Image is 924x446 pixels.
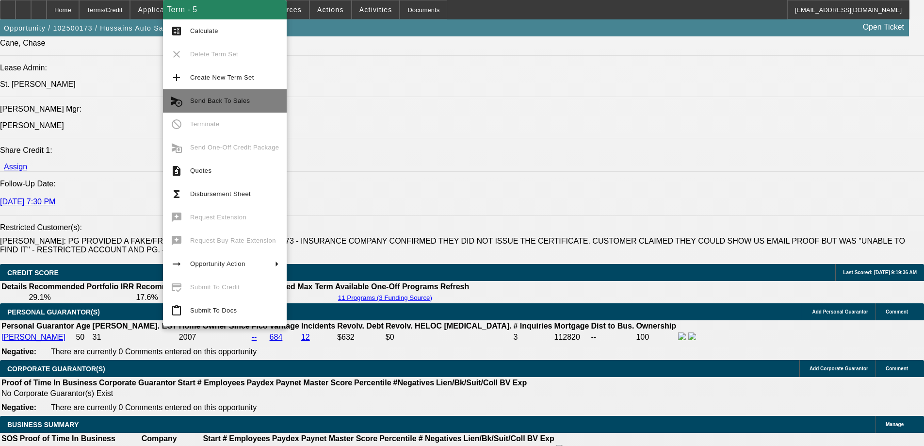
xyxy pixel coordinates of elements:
[4,163,27,171] a: Assign
[393,379,435,387] b: #Negatives
[190,167,211,174] span: Quotes
[51,403,257,412] span: There are currently 0 Comments entered on this opportunity
[513,322,552,330] b: # Inquiries
[75,332,91,343] td: 50
[99,379,176,387] b: Corporate Guarantor
[92,332,178,343] td: 31
[190,307,237,314] span: Submit To Docs
[7,269,59,277] span: CREDIT SCORE
[203,434,220,443] b: Start
[190,260,245,267] span: Opportunity Action
[171,188,182,200] mat-icon: functions
[310,0,351,19] button: Actions
[301,333,310,341] a: 12
[810,366,868,371] span: Add Corporate Guarantor
[130,0,185,19] button: Application
[270,322,299,330] b: Vantage
[591,322,634,330] b: Dist to Bus.
[379,434,416,443] b: Percentile
[527,434,554,443] b: BV Exp
[142,434,177,443] b: Company
[500,379,527,387] b: BV Exp
[636,322,676,330] b: Ownership
[51,347,257,356] span: There are currently 0 Comments entered on this opportunity
[464,434,525,443] b: Lien/Bk/Suit/Coll
[354,379,391,387] b: Percentile
[93,322,177,330] b: [PERSON_NAME]. EST
[7,365,105,373] span: CORPORATE GUARANTOR(S)
[386,322,512,330] b: Revolv. HELOC [MEDICAL_DATA].
[843,270,917,275] span: Last Scored: [DATE] 9:19:36 AM
[688,332,696,340] img: linkedin-icon.png
[1,434,18,444] th: SOS
[359,6,392,14] span: Activities
[190,97,250,104] span: Send Back To Sales
[335,282,439,292] th: Available One-Off Programs
[276,379,352,387] b: Paynet Master Score
[812,309,868,314] span: Add Personal Guarantor
[1,378,97,388] th: Proof of Time In Business
[591,332,635,343] td: --
[1,322,74,330] b: Personal Guarantor
[135,282,238,292] th: Recommended One Off IRR
[171,305,182,316] mat-icon: content_paste
[19,434,116,444] th: Proof of Time In Business
[76,322,90,330] b: Age
[859,19,908,35] a: Open Ticket
[197,379,245,387] b: # Employees
[178,379,195,387] b: Start
[171,72,182,83] mat-icon: add
[28,282,134,292] th: Recommended Portfolio IRR
[886,422,904,427] span: Manage
[171,25,182,37] mat-icon: calculate
[440,282,470,292] th: Refresh
[190,190,251,198] span: Disbursement Sheet
[7,421,79,429] span: BUSINESS SUMMARY
[317,6,344,14] span: Actions
[272,434,299,443] b: Paydex
[385,332,512,343] td: $0
[1,333,65,341] a: [PERSON_NAME]
[28,293,134,302] td: 29.1%
[252,333,257,341] a: --
[171,258,182,270] mat-icon: arrow_right_alt
[179,333,196,341] span: 2007
[554,322,589,330] b: Mortgage
[635,332,677,343] td: 100
[419,434,462,443] b: # Negatives
[513,332,552,343] td: 3
[171,165,182,177] mat-icon: request_quote
[190,27,218,34] span: Calculate
[886,366,908,371] span: Comment
[1,403,36,412] b: Negative:
[886,309,908,314] span: Comment
[301,322,335,330] b: Incidents
[1,347,36,356] b: Negative:
[135,293,238,302] td: 17.6%
[247,379,274,387] b: Paydex
[337,332,384,343] td: $632
[7,308,100,316] span: PERSONAL GUARANTOR(S)
[335,294,435,302] button: 11 Programs (3 Funding Source)
[270,333,283,341] a: 684
[190,74,254,81] span: Create New Term Set
[301,434,377,443] b: Paynet Master Score
[436,379,498,387] b: Lien/Bk/Suit/Coll
[1,282,27,292] th: Details
[171,95,182,107] mat-icon: cancel_schedule_send
[1,389,531,398] td: No Corporate Guarantor(s) Exist
[678,332,686,340] img: facebook-icon.png
[337,322,384,330] b: Revolv. Debt
[554,332,590,343] td: 112820
[4,24,259,32] span: Opportunity / 102500173 / Hussains Auto Sales Inc / [PERSON_NAME]
[138,6,178,14] span: Application
[223,434,270,443] b: # Employees
[352,0,400,19] button: Activities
